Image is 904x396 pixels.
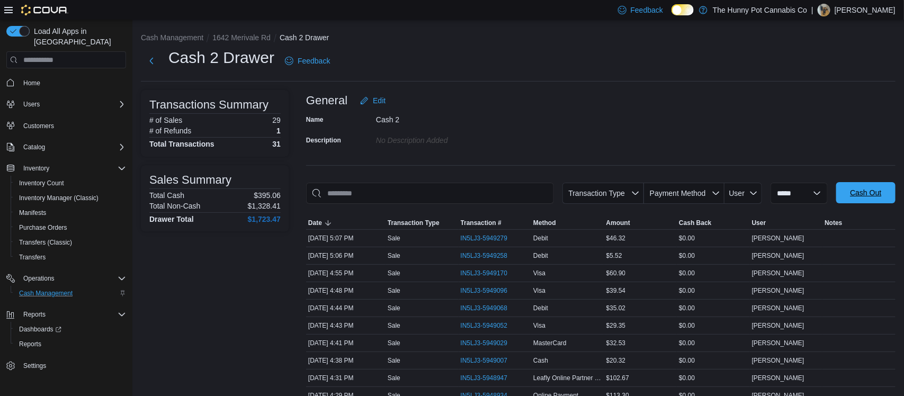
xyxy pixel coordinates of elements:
button: Reports [19,308,50,321]
span: Reports [23,310,46,319]
button: Operations [19,272,59,285]
span: Visa [533,269,545,277]
div: $0.00 [677,284,750,297]
span: Operations [23,274,55,283]
label: Description [306,136,341,145]
button: Users [19,98,44,111]
button: Transaction Type [562,183,644,204]
button: Notes [822,217,896,229]
span: Manifests [15,206,126,219]
h4: Total Transactions [149,140,214,148]
div: $0.00 [677,267,750,280]
span: [PERSON_NAME] [752,356,804,365]
span: $46.32 [606,234,626,242]
button: IN5LJ3-5949279 [461,232,518,245]
p: Sale [388,234,400,242]
button: IN5LJ3-5949258 [461,249,518,262]
span: Operations [19,272,126,285]
span: Visa [533,321,545,330]
a: Transfers [15,251,50,264]
a: Home [19,77,44,89]
input: Dark Mode [672,4,694,15]
span: Payment Method [650,189,706,197]
nav: An example of EuiBreadcrumbs [141,32,896,45]
span: $39.54 [606,286,626,295]
span: Reports [19,308,126,321]
button: Home [2,75,130,90]
span: Reports [19,340,41,348]
span: IN5LJ3-5949258 [461,251,508,260]
h1: Cash 2 Drawer [168,47,274,68]
h4: 31 [272,140,281,148]
span: Purchase Orders [19,223,67,232]
span: Users [19,98,126,111]
span: Catalog [23,143,45,151]
span: Transfers (Classic) [15,236,126,249]
span: IN5LJ3-5948947 [461,374,508,382]
div: [DATE] 4:38 PM [306,354,386,367]
button: Transfers [11,250,130,265]
a: Feedback [281,50,334,71]
span: IN5LJ3-5949029 [461,339,508,347]
span: Debit [533,304,548,312]
button: IN5LJ3-5948947 [461,372,518,384]
div: $0.00 [677,372,750,384]
button: User [750,217,823,229]
span: Method [533,219,556,227]
span: Transfers [19,253,46,262]
p: 29 [272,116,281,124]
p: Sale [388,321,400,330]
span: Inventory Manager (Classic) [19,194,99,202]
span: [PERSON_NAME] [752,321,804,330]
span: Amount [606,219,630,227]
span: Dashboards [19,325,61,334]
div: Dennis Martin [818,4,830,16]
p: The Hunny Pot Cannabis Co [713,4,807,16]
div: $0.00 [677,249,750,262]
span: Inventory [19,162,126,175]
button: Next [141,50,162,71]
span: Inventory Manager (Classic) [15,192,126,204]
button: IN5LJ3-5949007 [461,354,518,367]
h4: $1,723.47 [248,215,281,223]
button: IN5LJ3-5949029 [461,337,518,349]
button: Cash 2 Drawer [280,33,329,42]
span: IN5LJ3-5949170 [461,269,508,277]
span: IN5LJ3-5949068 [461,304,508,312]
span: Purchase Orders [15,221,126,234]
span: Catalog [19,141,126,154]
div: $0.00 [677,354,750,367]
div: [DATE] 5:07 PM [306,232,386,245]
span: [PERSON_NAME] [752,234,804,242]
div: [DATE] 4:55 PM [306,267,386,280]
h6: # of Sales [149,116,182,124]
span: Inventory Count [15,177,126,190]
span: Cash Out [850,187,881,198]
div: [DATE] 5:06 PM [306,249,386,262]
button: Cash Management [141,33,203,42]
div: [DATE] 4:41 PM [306,337,386,349]
h6: # of Refunds [149,127,191,135]
button: Method [531,217,604,229]
span: [PERSON_NAME] [752,251,804,260]
p: Sale [388,374,400,382]
span: Cash Management [15,287,126,300]
h3: Transactions Summary [149,98,268,111]
button: Payment Method [644,183,724,204]
span: Visa [533,286,545,295]
button: Inventory Manager (Classic) [11,191,130,205]
p: Sale [388,251,400,260]
p: [PERSON_NAME] [835,4,896,16]
span: IN5LJ3-5949052 [461,321,508,330]
span: Cash [533,356,548,365]
img: Cova [21,5,68,15]
a: Customers [19,120,58,132]
span: $5.52 [606,251,622,260]
span: Transaction Type [568,189,625,197]
span: Feedback [631,5,663,15]
span: Transfers (Classic) [19,238,72,247]
span: Transaction # [461,219,502,227]
span: Cash Back [679,219,711,227]
a: Dashboards [15,323,66,336]
span: MasterCard [533,339,567,347]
